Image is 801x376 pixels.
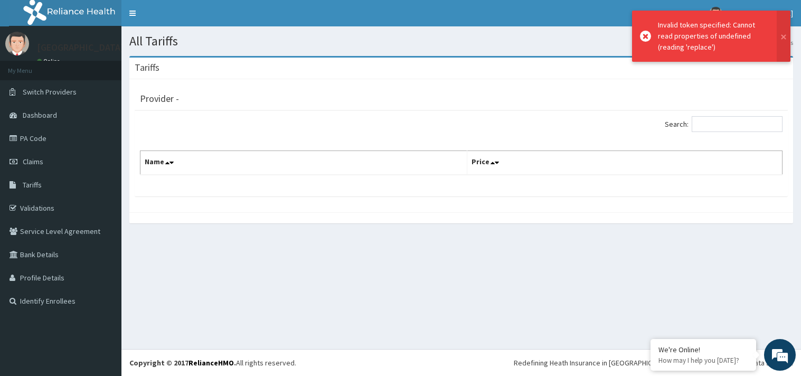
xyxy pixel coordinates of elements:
[121,349,801,376] footer: All rights reserved.
[37,58,62,65] a: Online
[135,63,159,72] h3: Tariffs
[658,20,767,53] div: Invalid token specified: Cannot read properties of undefined (reading 'replace')
[658,356,748,365] p: How may I help you today?
[514,358,793,368] div: Redefining Heath Insurance in [GEOGRAPHIC_DATA] using Telemedicine and Data Science!
[140,94,179,104] h3: Provider -
[129,34,793,48] h1: All Tariffs
[665,116,783,132] label: Search:
[709,7,722,20] img: User Image
[37,43,124,52] p: [GEOGRAPHIC_DATA]
[467,151,783,175] th: Price
[692,116,783,132] input: Search:
[729,8,793,18] span: [GEOGRAPHIC_DATA]
[129,358,236,368] strong: Copyright © 2017 .
[23,157,43,166] span: Claims
[23,110,57,120] span: Dashboard
[5,32,29,55] img: User Image
[23,180,42,190] span: Tariffs
[189,358,234,368] a: RelianceHMO
[658,345,748,354] div: We're Online!
[23,87,77,97] span: Switch Providers
[140,151,467,175] th: Name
